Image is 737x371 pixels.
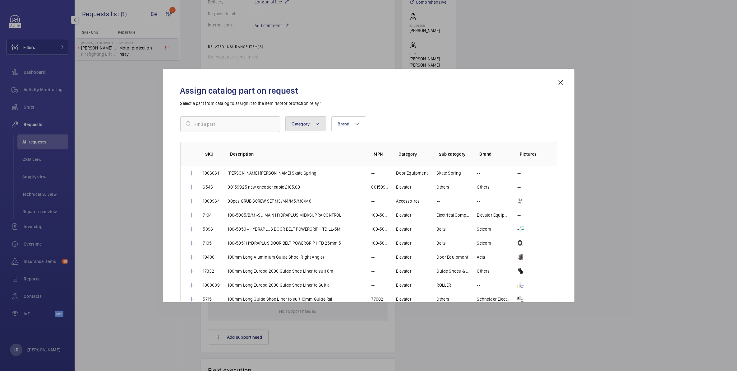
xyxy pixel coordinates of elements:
[331,116,366,131] button: Brand
[518,184,521,190] p: --
[371,198,375,204] p: --
[518,212,521,218] p: --
[396,198,420,204] p: Accessoires
[439,151,470,157] p: Sub category
[228,170,317,176] p: [PERSON_NAME] [PERSON_NAME] Skate Spring
[477,254,485,260] p: Acla
[371,212,389,218] p: 100-5005/B/MI-SU MAIN HYDRAPLUS MIDI/SUPRA CONTROL DRIVE BOARD -£585.00 in stock
[371,226,389,232] p: 100-5050
[518,198,524,204] img: T_1ijpohQ7awDUDVRvko7sOiStpfWp7Su0z_GWi7PsTCBXTz.png
[371,240,389,246] p: 100-5051
[437,296,449,302] p: Others
[437,254,468,260] p: Door Equipment
[203,296,212,302] p: 5715
[371,296,384,302] p: 77002
[518,170,521,176] p: --
[437,282,451,288] p: ROLLER
[477,296,510,302] p: Schneider Electric
[396,240,412,246] p: Elevator
[477,170,480,176] p: --
[228,226,341,232] p: 100-5050 - HYDRAPLUS DOOR BELT POWERGRIP HTD LL-5M
[437,184,449,190] p: Others
[203,226,213,232] p: 5896
[371,254,375,260] p: --
[477,198,480,204] p: --
[180,116,280,132] input: Find a part
[518,296,524,302] img: lcdwG98fXYY0AACy9jPBIpcZEkOEAy9ZN8EvqnJ8wtBlISMk.png
[203,282,220,288] p: 1008089
[480,151,510,157] p: Brand
[203,240,212,246] p: 7105
[203,212,212,218] p: 7104
[371,282,375,288] p: --
[230,151,364,157] p: Description
[292,121,310,126] span: Category
[437,212,470,218] p: Electrical Component
[396,282,412,288] p: Elevator
[285,116,326,131] button: Category
[396,296,412,302] p: Elevator
[396,268,412,274] p: Elevator
[228,268,334,274] p: 100mm Long Europa 2000 Guide Shoe Liner to suit 8m
[396,184,412,190] p: Elevator
[518,268,524,274] img: TuV9evIV6mlBx5zJzW3VLq0HxwYH1Wkc-Yfxown0jZnoHAPR.png
[437,198,440,204] p: --
[396,254,412,260] p: Elevator
[338,121,350,126] span: Brand
[180,100,557,106] p: Select a part from catalog to assign it to the item "Motor protection relay "
[180,85,557,96] h2: Assign catalog part on request
[477,268,490,274] p: Others
[518,240,524,246] img: VqgOoa1s3zRBwM3KiH-A_lLWrkJb0Znld2DktAGZKySJvcgr.png
[518,282,524,288] img: b2esfgYh-pbSgT3rsLYmHW2uYHgWe00xvcg-N_u99xqVExqJ.png
[437,170,461,176] p: Skate Spring
[371,184,389,190] p: 00159925 new encoder cable £165.00
[228,296,333,302] p: 100mm Long Guide Shoe Liner to suit 10mm Guide Rai
[518,226,524,232] img: _dW2QeXtqj2XApb0RIFej-EcYYiqVK8CJrmvz4KZW0QVkn5L.png
[477,226,491,232] p: Selcom
[477,240,491,246] p: Selcom
[203,268,214,274] p: 17332
[228,254,324,260] p: 100mm Long Aluminium Guide Shoe (Right Angle)
[371,268,375,274] p: --
[228,184,300,190] p: 00159925 new encoder cable £165.00
[205,151,220,157] p: SKU
[228,240,341,246] p: 100-5051 HYDRAPLUS DOOR BELT POWERGRIP HTD 25mm 5
[228,282,330,288] p: 100mm Long Europa 2000 Guide Shoe Liner to Suit a
[437,268,470,274] p: Guide Shoes & Oilers
[437,226,446,232] p: Belts
[477,282,480,288] p: --
[228,198,311,204] p: 00pcs GRUB SCREW SET M3/M4/M5/M6/M8
[399,151,429,157] p: Category
[203,198,220,204] p: 1009964
[520,151,544,157] p: Pictures
[518,254,524,260] img: E_9xwgO6pFCzcXrm5EY2sMa2sOq9IlS_yFhDhXIfPuOCi_hQ.png
[203,254,215,260] p: 19480
[203,184,213,190] p: 6543
[396,212,412,218] p: Elevator
[477,212,510,218] p: Elevator Equipment Limited
[477,184,490,190] p: Others
[374,151,389,157] p: MPN
[371,170,375,176] p: --
[396,226,412,232] p: Elevator
[203,170,219,176] p: 1006061
[228,212,342,218] p: 100-5005/B/MI-SU MAIN HYDRAPLUS MIDI/SUPRA CONTROL
[437,240,446,246] p: Belts
[396,170,428,176] p: Door Equipment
